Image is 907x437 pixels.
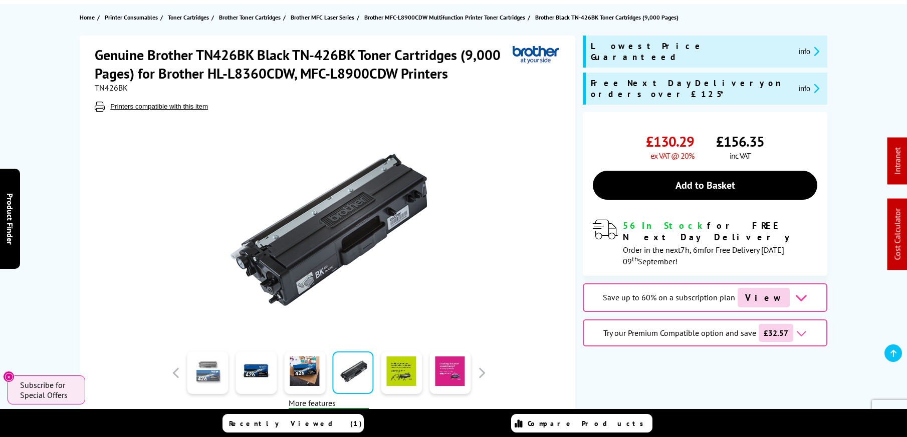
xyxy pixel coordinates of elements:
span: Brother MFC Laser Series [291,12,354,23]
button: Close [3,371,15,382]
button: promo-description [796,83,822,94]
div: More features [289,398,369,408]
a: Home [80,12,97,23]
span: Toner Cartridges [168,12,209,23]
span: 56 In Stock [623,220,707,231]
a: Brother Black TN-426BK Toner Cartridges (9,000 Pages) [535,12,681,23]
a: Cost Calculator [892,209,902,260]
span: View [738,288,790,307]
span: Printer Consumables [105,12,158,23]
span: Lowest Price Guaranteed [591,41,791,63]
span: Product Finder [5,193,15,244]
img: Brother [513,46,559,64]
span: Save up to 60% on a subscription plan [603,292,735,302]
span: Subscribe for Special Offers [20,380,75,400]
a: Add to Basket [593,171,817,200]
span: £156.35 [716,132,764,151]
button: promo-description [796,46,822,57]
a: Brother MFC Laser Series [291,12,357,23]
a: Brother MFC-L8900CDW Multifunction Printer Toner Cartridges [364,12,528,23]
h1: Genuine Brother TN426BK Black TN-426BK Toner Cartridges (9,000 Pages) for Brother HL-L8360CDW, MF... [95,46,513,83]
span: £32.57 [759,324,793,342]
img: Thumbnail [231,132,427,328]
span: Try our Premium Compatible option and save [603,328,756,338]
a: Recently Viewed (1) [222,414,364,432]
a: Brother Toner Cartridges [219,12,283,23]
span: Compare Products [528,419,649,428]
div: for FREE Next Day Delivery [623,220,817,243]
a: Printer Consumables [105,12,160,23]
sup: th [632,254,638,263]
span: Recently Viewed (1) [229,419,362,428]
div: modal_delivery [593,220,817,266]
button: Printers compatible with this item [107,102,211,111]
span: ex VAT @ 20% [650,151,694,161]
span: Order in the next for Free Delivery [DATE] 09 September! [623,245,784,266]
a: Toner Cartridges [168,12,211,23]
span: 7h, 6m [681,245,704,255]
a: Compare Products [511,414,652,432]
span: Home [80,12,95,23]
a: Intranet [892,148,902,175]
span: Brother Black TN-426BK Toner Cartridges (9,000 Pages) [535,12,678,23]
span: inc VAT [730,151,751,161]
span: Brother Toner Cartridges [219,12,281,23]
span: Free Next Day Delivery on orders over £125* [591,78,791,100]
span: £130.29 [646,132,694,151]
span: Brother MFC-L8900CDW Multifunction Printer Toner Cartridges [364,12,525,23]
span: TN426BK [95,83,128,93]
